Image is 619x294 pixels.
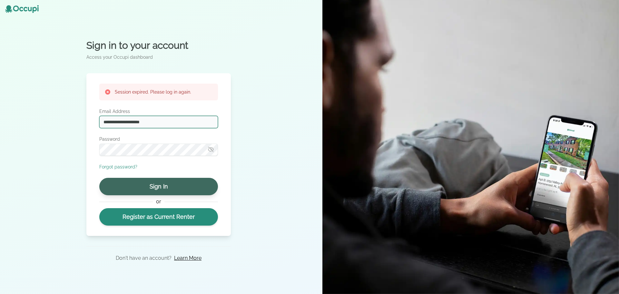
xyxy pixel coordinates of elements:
[174,254,201,262] a: Learn More
[99,178,218,195] button: Sign In
[115,89,191,95] h3: Session expired. Please log in again.
[86,40,231,51] h2: Sign in to your account
[99,108,218,115] label: Email Address
[99,136,218,142] label: Password
[116,254,172,262] p: Don't have an account?
[99,164,137,170] button: Forgot password?
[153,198,164,206] span: or
[99,208,218,226] a: Register as Current Renter
[86,54,231,60] p: Access your Occupi dashboard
